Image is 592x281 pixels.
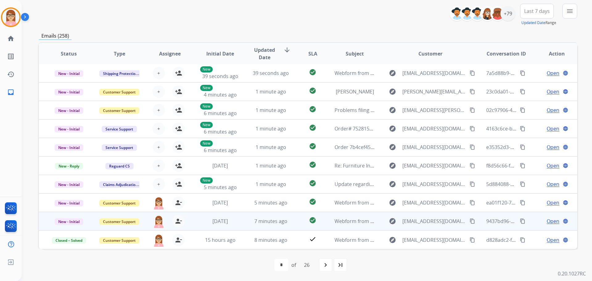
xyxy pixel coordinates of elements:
[335,181,571,188] span: Update regarding your fulfillment method for Service Order: 1f3b393d-5c50-41ca-b3d6-477d2d37d65b
[52,237,86,244] span: Closed – Solved
[389,217,396,225] mat-icon: explore
[202,73,238,80] span: 39 seconds ago
[470,144,475,150] mat-icon: content_copy
[99,237,139,244] span: Customer Support
[153,159,165,172] button: +
[55,70,83,77] span: New - Initial
[153,215,165,228] img: agent-avatar
[335,218,474,225] span: Webform from [EMAIL_ADDRESS][DOMAIN_NAME] on [DATE]
[558,270,586,277] p: 0.20.1027RC
[389,106,396,114] mat-icon: explore
[486,237,581,243] span: d828adc2-fb95-4201-a492-0929c3cddcd2
[153,141,165,153] button: +
[205,237,236,243] span: 15 hours ago
[389,125,396,132] mat-icon: explore
[470,107,475,113] mat-icon: content_copy
[418,50,442,57] span: Customer
[309,105,316,113] mat-icon: check_circle
[521,20,556,25] span: Range
[486,125,578,132] span: 4163c6ce-b7c9-4698-af54-ddc4bfe120f7
[337,261,344,269] mat-icon: last_page
[212,162,228,169] span: [DATE]
[402,236,466,244] span: [EMAIL_ADDRESS][DOMAIN_NAME]
[547,106,559,114] span: Open
[99,89,139,95] span: Customer Support
[500,6,515,21] div: +79
[389,69,396,77] mat-icon: explore
[212,218,228,225] span: [DATE]
[470,126,475,131] mat-icon: content_copy
[389,236,396,244] mat-icon: explore
[402,143,466,151] span: [EMAIL_ADDRESS][DOMAIN_NAME]
[335,107,387,114] span: Problems filing a claim
[335,237,474,243] span: Webform from [EMAIL_ADDRESS][DOMAIN_NAME] on [DATE]
[309,87,316,94] mat-icon: check_circle
[486,199,580,206] span: ea01f120-753f-493d-9c46-5d1e3b5d9330
[99,107,139,114] span: Customer Support
[520,70,525,76] mat-icon: content_copy
[563,107,568,113] mat-icon: language
[309,68,316,76] mat-icon: check_circle
[99,181,142,188] span: Claims Adjudication
[256,107,286,114] span: 1 minute ago
[7,35,14,42] mat-icon: home
[563,144,568,150] mat-icon: language
[309,180,316,187] mat-icon: check_circle
[470,200,475,205] mat-icon: content_copy
[486,88,578,95] span: 23c0da01-eb14-4346-948f-2f8d26efce73
[175,217,182,225] mat-icon: person_remove
[563,218,568,224] mat-icon: language
[55,218,83,225] span: New - Initial
[175,69,182,77] mat-icon: person_add
[563,70,568,76] mat-icon: language
[39,32,72,40] p: Emails (258)
[55,107,83,114] span: New - Initial
[157,69,160,77] span: +
[153,178,165,190] button: +
[283,46,291,54] mat-icon: arrow_downward
[487,50,526,57] span: Conversation ID
[402,106,466,114] span: [EMAIL_ADDRESS][PERSON_NAME][DOMAIN_NAME]
[7,89,14,96] mat-icon: inbox
[204,91,237,98] span: 4 minutes ago
[520,237,525,243] mat-icon: content_copy
[175,199,182,206] mat-icon: person_remove
[114,50,125,57] span: Type
[61,50,77,57] span: Status
[251,46,279,61] span: Updated Date
[486,218,582,225] span: 9437bd96-125d-4053-9762-425cc813badc
[299,259,314,271] div: 26
[200,66,213,72] p: New
[563,237,568,243] mat-icon: language
[547,236,559,244] span: Open
[157,162,160,169] span: +
[175,162,182,169] mat-icon: person_add
[547,199,559,206] span: Open
[159,50,181,57] span: Assignee
[256,125,286,132] span: 1 minute ago
[520,163,525,168] mat-icon: content_copy
[336,88,374,95] span: [PERSON_NAME]
[253,70,289,76] span: 39 seconds ago
[520,144,525,150] mat-icon: content_copy
[153,104,165,116] button: +
[254,199,287,206] span: 5 minutes ago
[157,180,160,188] span: +
[563,163,568,168] mat-icon: language
[212,199,228,206] span: [DATE]
[99,70,142,77] span: Shipping Protection
[200,177,213,184] p: New
[254,237,287,243] span: 8 minutes ago
[389,199,396,206] mat-icon: explore
[521,20,545,25] button: Updated Date
[7,71,14,78] mat-icon: history
[322,261,329,269] mat-icon: navigate_next
[389,180,396,188] mat-icon: explore
[335,125,560,132] span: Order# 7528152. Customer Name: [PERSON_NAME]. Reference #412-335-7253-ecc49bbd-7528152
[55,200,83,206] span: New - Initial
[153,196,165,209] img: agent-avatar
[157,88,160,95] span: +
[402,69,466,77] span: [EMAIL_ADDRESS][DOMAIN_NAME]
[470,181,475,187] mat-icon: content_copy
[99,218,139,225] span: Customer Support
